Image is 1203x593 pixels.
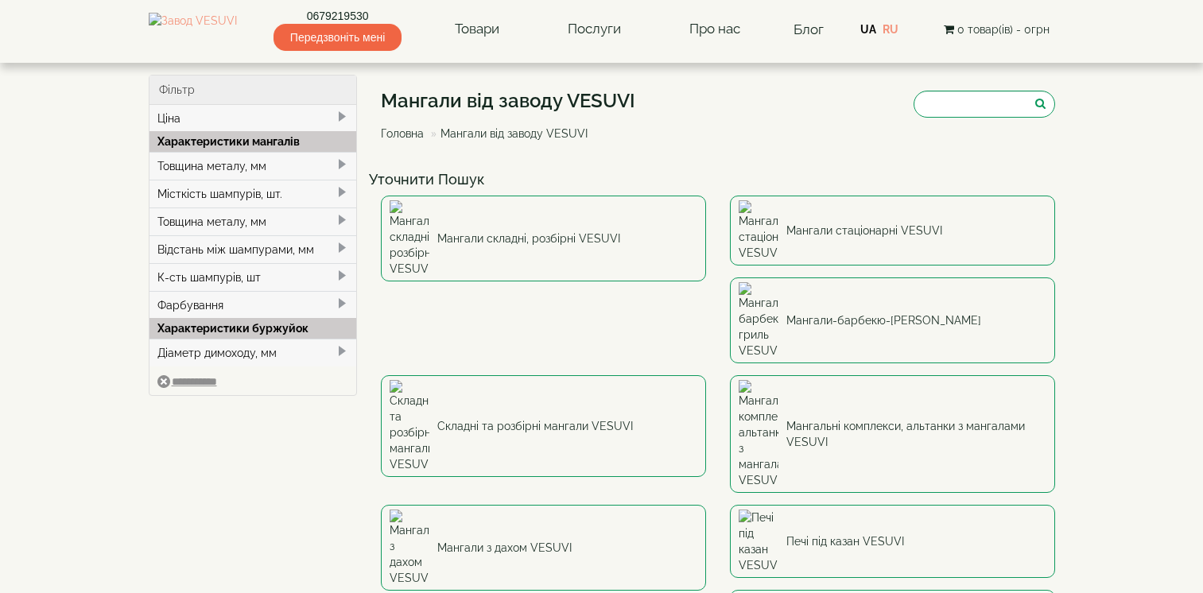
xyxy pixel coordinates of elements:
[739,282,778,359] img: Мангали-барбекю-гриль VESUVI
[381,91,635,111] h1: Мангали від заводу VESUVI
[149,318,357,339] div: Характеристики буржуйок
[149,235,357,263] div: Відстань між шампурами, мм
[552,11,637,48] a: Послуги
[673,11,756,48] a: Про нас
[149,180,357,207] div: Місткість шампурів, шт.
[730,375,1055,493] a: Мангальні комплекси, альтанки з мангалами VESUVI Мангальні комплекси, альтанки з мангалами VESUVI
[390,200,429,277] img: Мангали складні, розбірні VESUVI
[860,23,876,36] a: UA
[381,375,706,477] a: Складні та розбірні мангали VESUVI Складні та розбірні мангали VESUVI
[381,127,424,140] a: Головна
[274,24,402,51] span: Передзвоніть мені
[390,380,429,472] img: Складні та розбірні мангали VESUVI
[939,21,1054,38] button: 0 товар(ів) - 0грн
[390,510,429,586] img: Мангали з дахом VESUVI
[739,510,778,573] img: Печі під казан VESUVI
[149,76,357,105] div: Фільтр
[739,380,778,488] img: Мангальні комплекси, альтанки з мангалами VESUVI
[149,105,357,132] div: Ціна
[730,277,1055,363] a: Мангали-барбекю-гриль VESUVI Мангали-барбекю-[PERSON_NAME]
[149,207,357,235] div: Товщина металу, мм
[957,23,1050,36] span: 0 товар(ів) - 0грн
[730,505,1055,578] a: Печі під казан VESUVI Печі під казан VESUVI
[439,11,515,48] a: Товари
[149,291,357,319] div: Фарбування
[149,13,237,46] img: Завод VESUVI
[883,23,898,36] a: RU
[274,8,402,24] a: 0679219530
[149,339,357,366] div: Діаметр димоходу, мм
[149,152,357,180] div: Товщина металу, мм
[739,200,778,261] img: Мангали стаціонарні VESUVI
[730,196,1055,265] a: Мангали стаціонарні VESUVI Мангали стаціонарні VESUVI
[381,505,706,591] a: Мангали з дахом VESUVI Мангали з дахом VESUVI
[427,126,588,141] li: Мангали від заводу VESUVI
[794,21,824,37] a: Блог
[149,131,357,152] div: Характеристики мангалів
[369,172,1067,188] h4: Уточнити Пошук
[149,263,357,291] div: К-сть шампурів, шт
[381,196,706,281] a: Мангали складні, розбірні VESUVI Мангали складні, розбірні VESUVI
